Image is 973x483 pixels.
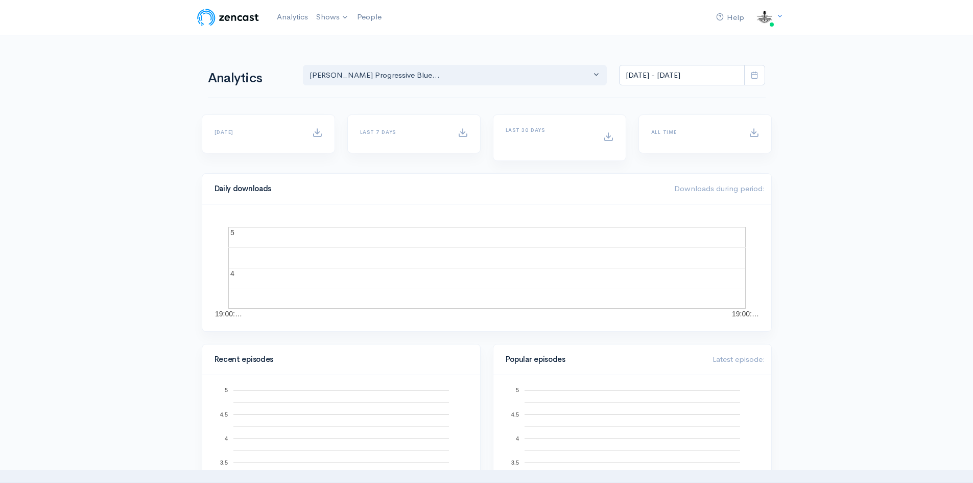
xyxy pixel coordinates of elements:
h6: Last 30 days [506,127,591,133]
text: 5 [230,228,234,237]
text: 3.5 [511,459,518,466]
div: [PERSON_NAME] Progressive Blue... [310,70,591,81]
iframe: gist-messenger-bubble-iframe [938,448,963,473]
text: 4 [230,269,234,278]
text: 19:00:… [215,310,242,318]
span: Downloads during period: [674,183,765,193]
text: 4.5 [511,411,518,417]
input: analytics date range selector [619,65,745,86]
h1: Analytics [208,71,291,86]
h4: Daily downloads [215,185,662,193]
img: ... [754,7,775,28]
h4: Popular episodes [506,355,700,364]
button: T Shaw's Progressive Blue... [303,65,607,86]
h6: [DATE] [215,129,300,135]
svg: A chart. [215,217,759,319]
text: 4 [224,435,227,442]
h4: Recent episodes [215,355,462,364]
img: ZenCast Logo [196,7,260,28]
h6: All time [651,129,737,135]
a: People [353,6,386,28]
text: 4 [515,435,518,442]
text: 19:00:… [732,310,759,318]
a: Help [712,7,748,29]
h6: Last 7 days [360,129,445,135]
span: Latest episode: [713,354,765,364]
text: 3.5 [220,459,227,466]
text: 4.5 [220,411,227,417]
a: Analytics [273,6,312,28]
a: Shows [312,6,353,29]
text: 5 [515,387,518,393]
text: 5 [224,387,227,393]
